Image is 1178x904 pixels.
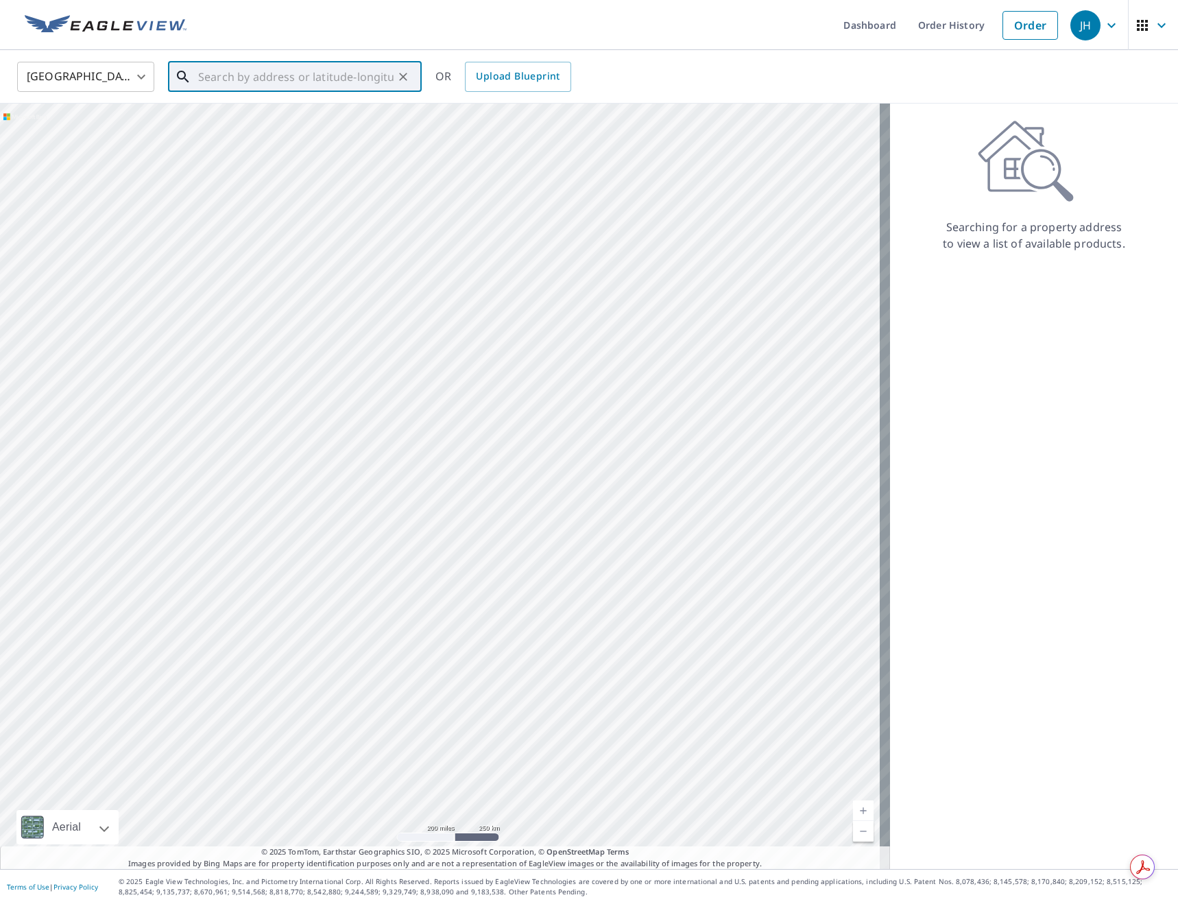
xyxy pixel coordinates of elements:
[17,58,154,96] div: [GEOGRAPHIC_DATA]
[119,877,1171,897] p: © 2025 Eagle View Technologies, Inc. and Pictometry International Corp. All Rights Reserved. Repo...
[25,15,187,36] img: EV Logo
[16,810,119,844] div: Aerial
[7,882,49,892] a: Terms of Use
[1070,10,1101,40] div: JH
[435,62,571,92] div: OR
[1002,11,1058,40] a: Order
[465,62,570,92] a: Upload Blueprint
[7,883,98,891] p: |
[607,846,629,857] a: Terms
[394,67,413,86] button: Clear
[942,219,1126,252] p: Searching for a property address to view a list of available products.
[853,800,874,821] a: Current Level 5, Zoom In
[48,810,85,844] div: Aerial
[546,846,604,857] a: OpenStreetMap
[198,58,394,96] input: Search by address or latitude-longitude
[476,68,560,85] span: Upload Blueprint
[53,882,98,892] a: Privacy Policy
[261,846,629,858] span: © 2025 TomTom, Earthstar Geographics SIO, © 2025 Microsoft Corporation, ©
[853,821,874,842] a: Current Level 5, Zoom Out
